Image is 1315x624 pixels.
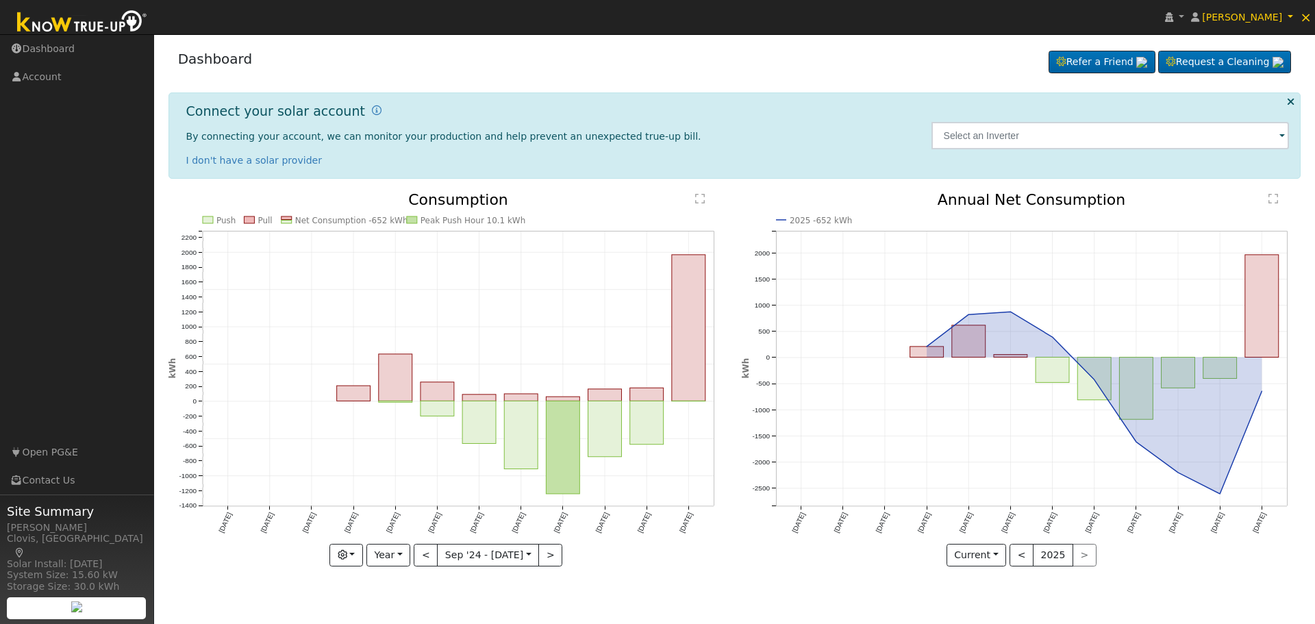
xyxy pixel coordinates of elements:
[1210,512,1225,534] text: [DATE]
[408,191,508,208] text: Consumption
[217,512,233,534] text: [DATE]
[414,544,438,567] button: <
[216,216,236,225] text: Push
[462,395,496,401] rect: onclick=""
[875,512,890,534] text: [DATE]
[1300,9,1312,25] span: ×
[7,521,147,535] div: [PERSON_NAME]
[994,355,1027,358] rect: onclick=""
[931,122,1290,149] input: Select an Inverter
[510,512,526,534] text: [DATE]
[183,458,197,465] text: -800
[1168,512,1183,534] text: [DATE]
[1008,310,1014,315] circle: onclick=""
[552,512,568,534] text: [DATE]
[538,544,562,567] button: >
[790,216,852,225] text: 2025 -652 kWh
[1092,377,1097,383] circle: onclick=""
[833,512,849,534] text: [DATE]
[752,458,770,466] text: -2000
[672,255,705,401] rect: onclick=""
[924,344,929,349] circle: onclick=""
[1202,12,1282,23] span: [PERSON_NAME]
[181,234,197,241] text: 2200
[186,103,365,119] h1: Connect your solar account
[181,264,197,271] text: 1800
[588,401,621,457] rect: onclick=""
[594,512,610,534] text: [DATE]
[546,397,579,401] rect: onclick=""
[1260,389,1265,395] circle: onclick=""
[752,432,770,440] text: -1500
[630,401,664,445] rect: onclick=""
[588,389,621,401] rect: onclick=""
[14,547,26,558] a: Map
[504,394,538,401] rect: onclick=""
[1245,255,1279,358] rect: onclick=""
[1010,544,1034,567] button: <
[952,325,986,358] rect: onclick=""
[181,249,197,256] text: 2000
[1251,512,1267,534] text: [DATE]
[7,579,147,594] div: Storage Size: 30.0 kWh
[186,131,701,142] span: By connecting your account, we can monitor your production and help prevent an unexpected true-up...
[1078,358,1112,400] rect: onclick=""
[185,338,197,345] text: 800
[1033,544,1073,567] button: 2025
[678,512,694,534] text: [DATE]
[179,472,197,479] text: -1000
[181,293,197,301] text: 1400
[10,8,154,38] img: Know True-Up
[379,354,412,401] rect: onclick=""
[186,155,323,166] a: I don't have a solar provider
[183,442,197,450] text: -600
[1042,512,1058,534] text: [DATE]
[181,308,197,316] text: 1200
[752,484,770,492] text: -2500
[755,301,771,309] text: 1000
[755,249,771,257] text: 2000
[168,358,177,379] text: kWh
[462,401,496,444] rect: onclick=""
[741,358,751,379] text: kWh
[421,401,454,416] rect: onclick=""
[636,512,652,534] text: [DATE]
[366,544,410,567] button: Year
[295,216,408,225] text: Net Consumption -652 kWh
[437,544,539,567] button: Sep '24 - [DATE]
[178,51,253,67] a: Dashboard
[695,193,705,204] text: 
[421,382,454,401] rect: onclick=""
[766,354,770,362] text: 0
[181,323,197,331] text: 1000
[1050,334,1055,340] circle: onclick=""
[259,512,275,534] text: [DATE]
[1049,51,1155,74] a: Refer a Friend
[258,216,272,225] text: Pull
[185,383,197,390] text: 200
[1120,358,1153,420] rect: onclick=""
[71,601,82,612] img: retrieve
[379,401,412,403] rect: onclick=""
[7,532,147,560] div: Clovis, [GEOGRAPHIC_DATA]
[630,388,664,401] rect: onclick=""
[916,512,932,534] text: [DATE]
[421,216,525,225] text: Peak Push Hour 10.1 kWh
[504,401,538,469] rect: onclick=""
[301,512,316,534] text: [DATE]
[385,512,401,534] text: [DATE]
[755,275,771,283] text: 1500
[342,512,358,534] text: [DATE]
[468,512,484,534] text: [DATE]
[1126,512,1142,534] text: [DATE]
[1203,358,1237,379] rect: onclick=""
[1162,358,1195,388] rect: onclick=""
[1000,512,1016,534] text: [DATE]
[752,406,770,414] text: -1000
[427,512,442,534] text: [DATE]
[7,557,147,571] div: Solar Install: [DATE]
[756,380,770,388] text: -500
[938,191,1126,208] text: Annual Net Consumption
[179,487,197,495] text: -1200
[1036,358,1069,383] rect: onclick=""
